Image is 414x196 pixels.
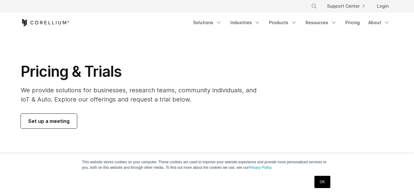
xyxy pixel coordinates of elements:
[309,1,320,12] button: Search
[302,17,340,28] a: Resources
[227,17,264,28] a: Industries
[342,17,363,28] a: Pricing
[372,1,393,12] a: Login
[21,86,265,104] p: We provide solutions for businesses, research teams, community individuals, and IoT & Auto. Explo...
[28,117,70,125] span: Set up a meeting
[249,165,272,170] a: Privacy Policy.
[82,159,332,170] p: This website stores cookies on your computer. These cookies are used to improve your website expe...
[189,17,393,28] div: Navigation Menu
[365,17,393,28] a: About
[21,114,77,128] a: Set up a meeting
[21,19,70,26] a: Corellium Home
[265,17,301,28] a: Products
[304,1,393,12] div: Navigation Menu
[21,62,265,81] h1: Pricing & Trials
[314,176,330,188] a: OK
[322,1,370,12] a: Support Center
[189,17,226,28] a: Solutions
